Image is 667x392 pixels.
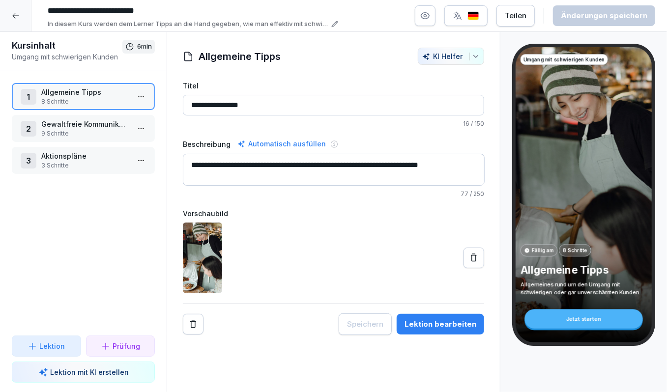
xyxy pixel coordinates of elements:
img: cljru0dpi01eafb01gj4x5jv7.jpg [183,223,222,293]
h1: Allgemeine Tipps [199,49,281,64]
div: 2Gewaltfreie Kommunikation9 Schritte [12,115,155,142]
p: Allgemeines rund um den Umgang mit schwierigen oder gar unverschämten Kunden. [521,280,647,296]
div: 3Aktionspläne3 Schritte [12,147,155,174]
button: Teilen [496,5,535,27]
p: Aktionspläne [41,151,129,161]
div: Speichern [347,319,383,330]
p: Gewaltfreie Kommunikation [41,119,129,129]
p: Lektion [39,341,65,351]
p: 3 Schritte [41,161,129,170]
div: KI Helfer [422,52,480,60]
button: Remove [183,314,203,335]
p: / 150 [183,119,484,128]
p: 8 Schritte [41,97,129,106]
p: / 250 [183,190,484,198]
p: 6 min [137,42,152,52]
div: Lektion bearbeiten [405,319,476,330]
div: 1Allgemeine Tipps8 Schritte [12,83,155,110]
div: 3 [21,153,36,168]
span: 77 [461,190,468,197]
p: Allgemeine Tipps [41,87,129,97]
p: Fällig am [532,247,553,254]
button: Lektion bearbeiten [397,314,484,335]
button: Speichern [339,313,392,335]
div: Änderungen speichern [561,10,647,21]
button: Prüfung [86,336,155,357]
p: Umgang mit schwierigen Kunden [12,52,122,62]
span: 16 [463,120,469,127]
p: 8 Schritte [563,247,587,254]
p: Prüfung [113,341,140,351]
p: In diesem Kurs werden dem Lerner Tipps an die Hand gegeben, wie man effektiv mit schwierigen Kund... [48,19,328,29]
p: Lektion mit KI erstellen [50,367,129,377]
img: de.svg [467,11,479,21]
div: Teilen [505,10,526,21]
button: Änderungen speichern [553,5,655,26]
div: 1 [21,89,36,105]
div: 2 [21,121,36,137]
div: Jetzt starten [524,309,643,329]
p: Allgemeine Tipps [521,263,647,277]
div: Automatisch ausfüllen [235,138,328,150]
label: Beschreibung [183,139,231,149]
button: KI Helfer [418,48,484,65]
label: Titel [183,81,484,91]
button: Lektion mit KI erstellen [12,362,155,383]
button: Lektion [12,336,81,357]
h1: Kursinhalt [12,40,122,52]
p: 9 Schritte [41,129,129,138]
label: Vorschaubild [183,208,484,219]
p: Umgang mit schwierigen Kunden [523,56,605,63]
